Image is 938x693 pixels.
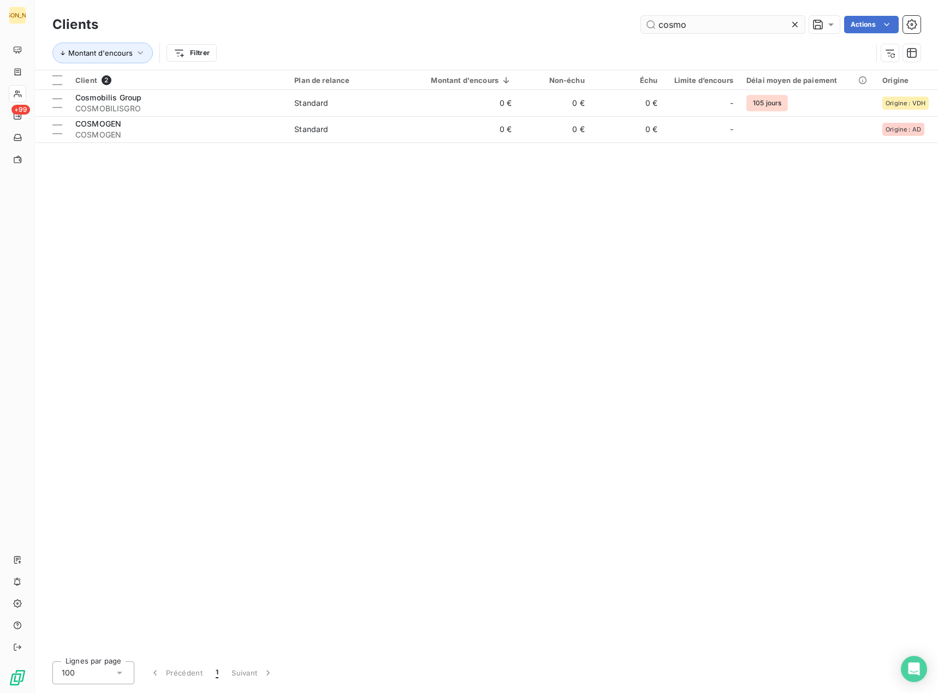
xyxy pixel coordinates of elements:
span: Client [75,76,97,85]
span: COSMOGEN [75,129,281,140]
td: 0 € [591,90,664,116]
div: Non-échu [525,76,585,85]
td: 0 € [518,116,591,142]
div: Délai moyen de paiement [746,76,869,85]
td: 0 € [591,116,664,142]
button: 1 [209,661,225,684]
span: Origine : AD [886,126,921,133]
td: 0 € [407,116,518,142]
input: Rechercher [641,16,805,33]
span: Origine : VDH [886,100,925,106]
td: 0 € [407,90,518,116]
div: Échu [598,76,658,85]
td: 0 € [518,90,591,116]
div: [PERSON_NAME] [9,7,26,24]
span: 1 [216,667,218,678]
div: Open Intercom Messenger [901,656,927,682]
span: - [730,98,733,109]
span: 105 jours [746,95,788,111]
div: Limite d’encours [671,76,733,85]
span: +99 [11,105,30,115]
span: COSMOGEN [75,119,121,128]
span: COSMOBILISGRO [75,103,281,114]
div: Origine [882,76,931,85]
div: Standard [294,124,328,135]
button: Montant d'encours [52,43,153,63]
div: Standard [294,98,328,109]
div: Montant d'encours [413,76,512,85]
img: Logo LeanPay [9,669,26,686]
button: Actions [844,16,899,33]
span: Cosmobilis Group [75,93,141,102]
button: Filtrer [167,44,217,62]
span: - [730,124,733,135]
span: 100 [62,667,75,678]
button: Suivant [225,661,280,684]
h3: Clients [52,15,98,34]
div: Plan de relance [294,76,400,85]
button: Précédent [143,661,209,684]
span: 2 [102,75,111,85]
span: Montant d'encours [68,49,133,57]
